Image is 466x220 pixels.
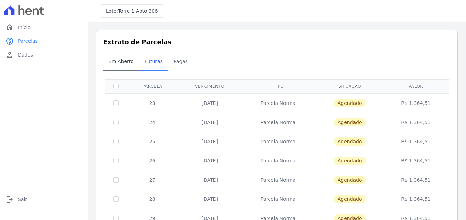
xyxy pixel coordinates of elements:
[18,51,33,58] span: Dados
[178,113,242,132] td: [DATE]
[178,170,242,190] td: [DATE]
[5,23,14,32] i: home
[106,8,158,15] h3: Lote:
[384,93,448,113] td: R$ 1.364,51
[18,24,31,31] span: Início
[178,93,242,113] td: [DATE]
[127,151,178,170] td: 26
[127,190,178,209] td: 28
[127,132,178,151] td: 25
[127,79,178,93] th: Parcela
[242,93,315,113] td: Parcela Normal
[168,53,193,71] a: Pagas
[384,151,448,170] td: R$ 1.364,51
[384,113,448,132] td: R$ 1.364,51
[178,151,242,170] td: [DATE]
[242,113,315,132] td: Parcela Normal
[242,132,315,151] td: Parcela Normal
[5,195,14,204] i: logout
[384,190,448,209] td: R$ 1.364,51
[18,196,27,203] span: Sair
[334,157,366,165] span: Agendado
[384,132,448,151] td: R$ 1.364,51
[104,54,138,68] span: Em Aberto
[5,51,14,59] i: person
[3,193,85,206] a: logoutSair
[103,53,139,71] a: Em Aberto
[118,8,158,14] span: Torre 1 Apto 306
[384,170,448,190] td: R$ 1.364,51
[334,195,366,203] span: Agendado
[139,53,168,71] a: Futuras
[178,132,242,151] td: [DATE]
[334,176,366,184] span: Agendado
[242,79,315,93] th: Tipo
[334,118,366,126] span: Agendado
[3,21,85,34] a: homeInício
[178,79,242,93] th: Vencimento
[170,54,192,68] span: Pagas
[127,93,178,113] td: 23
[384,79,448,93] th: Valor
[242,151,315,170] td: Parcela Normal
[334,99,366,107] span: Agendado
[103,37,451,47] h3: Extrato de Parcelas
[3,48,85,62] a: personDados
[5,37,14,45] i: paid
[3,34,85,48] a: paidParcelas
[334,137,366,146] span: Agendado
[315,79,384,93] th: Situação
[141,54,167,68] span: Futuras
[127,113,178,132] td: 24
[242,190,315,209] td: Parcela Normal
[127,170,178,190] td: 27
[242,170,315,190] td: Parcela Normal
[18,38,38,45] span: Parcelas
[178,190,242,209] td: [DATE]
